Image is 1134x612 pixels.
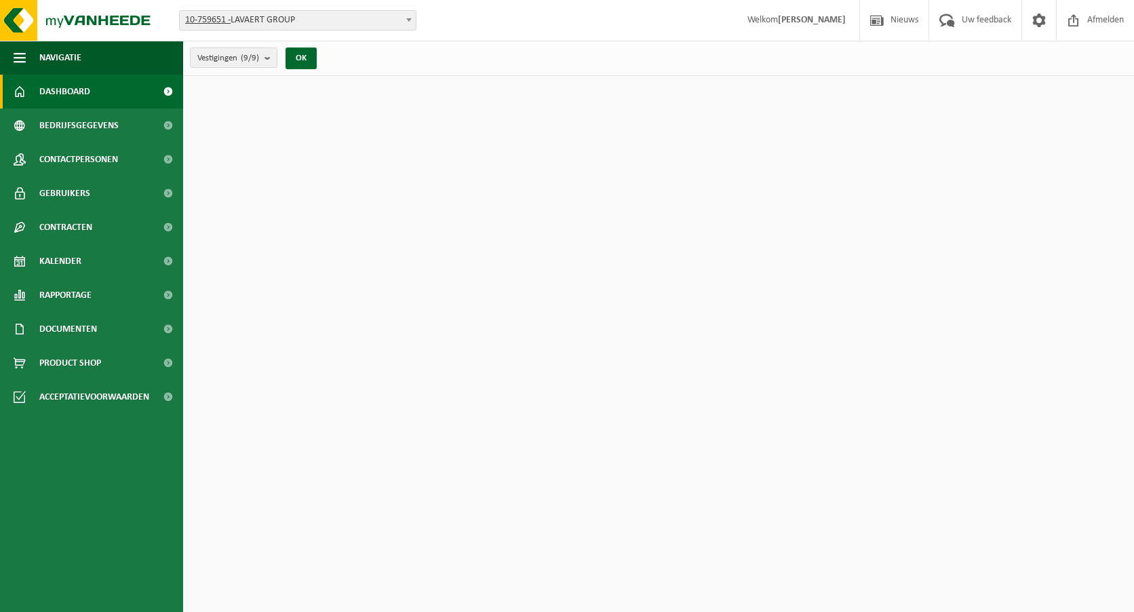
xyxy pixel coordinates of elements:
strong: [PERSON_NAME] [778,15,846,25]
span: 10-759651 - LAVAERT GROUP [180,11,416,30]
span: Rapportage [39,278,92,312]
span: Contracten [39,210,92,244]
span: Dashboard [39,75,90,109]
span: Gebruikers [39,176,90,210]
span: Documenten [39,312,97,346]
span: Navigatie [39,41,81,75]
button: OK [286,47,317,69]
span: Contactpersonen [39,142,118,176]
span: Product Shop [39,346,101,380]
span: Kalender [39,244,81,278]
button: Vestigingen(9/9) [190,47,277,68]
count: (9/9) [241,54,259,62]
span: Acceptatievoorwaarden [39,380,149,414]
span: Vestigingen [197,48,259,69]
tcxspan: Call 10-759651 - via 3CX [185,15,231,25]
span: Bedrijfsgegevens [39,109,119,142]
span: 10-759651 - LAVAERT GROUP [179,10,416,31]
